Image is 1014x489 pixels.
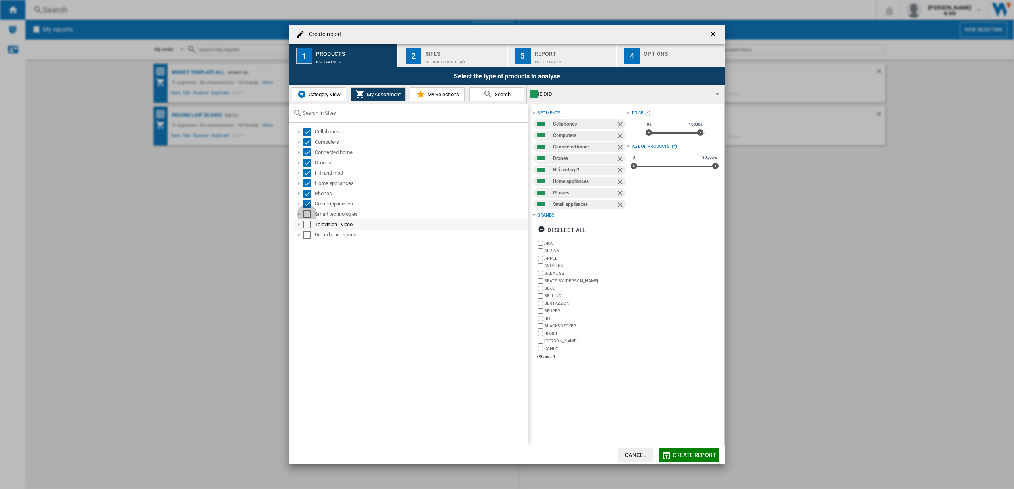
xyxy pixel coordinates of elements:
[425,48,503,56] div: Sites
[538,241,543,246] input: brand.name
[315,169,527,177] div: Hifi and mp3
[544,278,626,284] label: BEATS BY [PERSON_NAME]
[315,231,527,239] div: Urban board sports
[706,27,722,42] button: getI18NText('BUTTONS.CLOSE_DIALOG')
[315,221,527,228] div: Television - video
[631,154,636,161] span: 0
[303,138,315,146] md-checkbox: Select
[624,48,640,64] div: 4
[538,346,543,351] input: brand.name
[410,87,465,101] button: My Selections
[515,48,531,64] div: 3
[315,148,527,156] div: Connected home
[425,91,459,97] span: My Selections
[553,119,616,129] div: Cellphones
[616,189,626,199] ng-md-icon: Remove
[538,331,543,336] input: brand.name
[303,159,315,167] md-checkbox: Select
[553,154,616,164] div: Drones
[538,286,543,291] input: brand.name
[632,110,644,116] div: Price
[303,179,315,187] md-checkbox: Select
[289,44,398,67] button: 1 Products 8 segments
[297,89,307,99] img: wiser-icon-blue.png
[538,339,543,344] input: brand.name
[289,67,725,85] div: Select the type of products to analyse
[305,30,342,38] h4: Create report
[553,142,616,152] div: Connected home
[537,212,554,219] div: Brands
[544,293,626,299] label: BELLING
[536,354,626,360] div: +Show all
[469,87,524,101] button: Search
[425,56,503,64] div: Default profile (4)
[535,56,613,64] div: Price Matrix
[553,188,616,198] div: Phones
[544,331,626,337] label: BOSCH
[646,121,653,127] span: 0€
[553,177,616,186] div: Home appliances
[538,308,543,314] input: brand.name
[538,323,543,329] input: brand.name
[673,452,716,458] span: Create report
[538,316,543,321] input: brand.name
[616,120,626,130] ng-md-icon: Remove
[535,48,613,56] div: Report
[303,221,315,228] md-checkbox: Select
[553,165,616,175] div: Hifi and mp3
[544,323,626,329] label: BLACK&DECKER
[303,210,315,218] md-checkbox: Select
[307,91,341,97] span: Category View
[544,316,626,322] label: BG
[351,87,406,101] button: My Assortment
[538,256,543,261] input: brand.name
[398,44,507,67] button: 2 Sites Default profile (4)
[303,231,315,239] md-checkbox: Select
[659,448,719,462] button: Create report
[536,223,588,237] button: Deselect all
[616,166,626,176] ng-md-icon: Remove
[303,169,315,177] md-checkbox: Select
[538,278,543,284] input: brand.name
[530,89,709,100] div: IE DID
[616,155,626,164] ng-md-icon: Remove
[493,91,511,97] span: Search
[303,128,315,136] md-checkbox: Select
[315,210,527,218] div: Smart technologies
[688,121,704,127] span: 10000€
[616,201,626,210] ng-md-icon: Remove
[617,44,725,67] button: 4 Options
[303,200,315,208] md-checkbox: Select
[544,270,626,276] label: BABYLISS
[315,190,527,198] div: Phones
[618,448,653,462] button: Cancel
[538,248,543,253] input: brand.name
[544,301,626,306] label: BERTAZZONI
[616,178,626,187] ng-md-icon: Remove
[508,44,617,67] button: 3 Report Price Matrix
[553,200,616,209] div: Small appliances
[544,255,626,261] label: APPLE
[553,131,616,141] div: Computers
[616,132,626,141] ng-md-icon: Remove
[316,56,394,64] div: 8 segments
[538,293,543,299] input: brand.name
[406,48,421,64] div: 2
[644,48,722,56] div: Options
[316,48,394,56] div: Products
[544,263,626,269] label: ASUSTEK
[292,87,346,101] button: Category View
[303,148,315,156] md-checkbox: Select
[303,110,524,116] input: Search in Sites
[544,308,626,314] label: BEURER
[296,48,312,64] div: 1
[365,91,401,97] span: My Assortment
[303,190,315,198] md-checkbox: Select
[538,301,543,306] input: brand.name
[315,138,527,146] div: Computers
[315,200,527,208] div: Small appliances
[315,128,527,136] div: Cellphones
[315,159,527,167] div: Drones
[709,30,719,40] ng-md-icon: getI18NText('BUTTONS.CLOSE_DIALOG')
[544,248,626,254] label: ALPINA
